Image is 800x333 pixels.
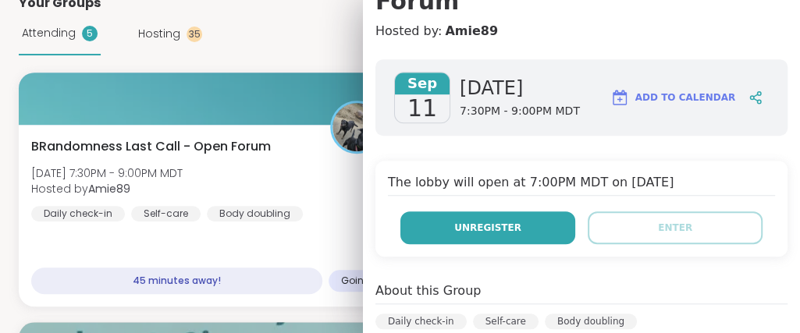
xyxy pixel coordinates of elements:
span: Attending [22,25,76,41]
h4: The lobby will open at 7:00PM MDT on [DATE] [388,173,775,196]
span: [DATE] [460,76,580,101]
a: Amie89 [445,22,498,41]
div: Self-care [473,314,539,329]
h4: About this Group [375,282,481,300]
img: Amie89 [332,103,381,151]
div: Daily check-in [375,314,467,329]
span: [DATE] 7:30PM - 9:00PM MDT [31,165,183,181]
b: Amie89 [88,181,130,197]
button: Unregister [400,211,575,244]
img: ShareWell Logomark [610,88,629,107]
span: BRandomness Last Call - Open Forum [31,137,271,156]
span: Unregister [454,221,521,235]
h4: Hosted by: [375,22,788,41]
span: Add to Calendar [635,90,735,105]
span: Hosting [138,26,180,42]
span: Enter [658,221,692,235]
span: 7:30PM - 9:00PM MDT [460,104,580,119]
div: 35 [187,27,202,42]
button: Add to Calendar [603,79,742,116]
div: Body doubling [207,206,303,221]
span: Going [341,275,371,287]
div: Daily check-in [31,206,125,221]
button: Enter [588,211,763,244]
div: 45 minutes away! [31,267,322,294]
div: Body doubling [545,314,637,329]
div: 5 [82,26,98,41]
div: Self-care [131,206,201,221]
span: Hosted by [31,181,183,197]
span: 11 [407,94,437,122]
span: Sep [395,73,450,94]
